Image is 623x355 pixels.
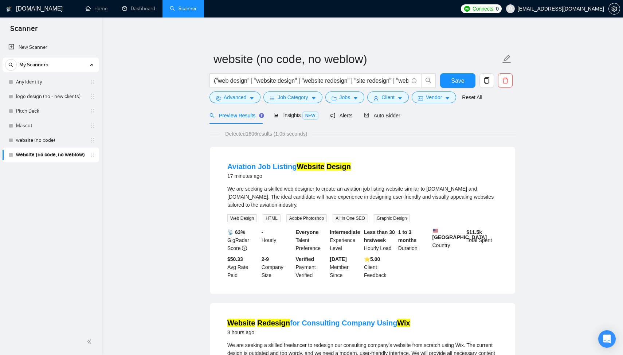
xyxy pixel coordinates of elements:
[433,228,438,233] img: 🇺🇸
[270,95,275,101] span: bars
[333,214,368,222] span: All in One SEO
[90,137,95,143] span: holder
[227,319,410,327] a: Website Redesignfor Consulting Company UsingWix
[412,78,416,83] span: info-circle
[86,5,107,12] a: homeHome
[278,93,308,101] span: Job Category
[332,95,337,101] span: folder
[397,319,410,327] mark: Wix
[226,255,260,279] div: Avg Rate Paid
[227,256,243,262] b: $50.33
[227,328,410,337] div: 8 hours ago
[296,256,314,262] b: Verified
[249,95,254,101] span: caret-down
[330,113,353,118] span: Alerts
[227,214,257,222] span: Web Design
[262,256,269,262] b: 2-9
[353,95,358,101] span: caret-down
[16,148,85,162] a: website (no code, no weblow)
[209,91,260,103] button: settingAdvancedcaret-down
[16,133,85,148] a: website (no code)
[340,93,350,101] span: Jobs
[262,229,263,235] b: -
[16,89,85,104] a: logo design (no - new clients)
[258,112,265,119] div: Tooltip anchor
[367,91,409,103] button: userClientcaret-down
[326,163,351,171] mark: Design
[87,338,94,345] span: double-left
[227,229,245,235] b: 📡 63%
[609,6,620,12] span: setting
[363,228,397,252] div: Hourly Load
[90,94,95,100] span: holder
[90,123,95,129] span: holder
[364,229,395,243] b: Less than 30 hrs/week
[263,91,322,103] button: barsJob Categorycaret-down
[598,330,616,348] div: Open Intercom Messenger
[257,319,290,327] mark: Redesign
[260,228,294,252] div: Hourly
[466,229,482,235] b: $ 11.5k
[498,77,512,84] span: delete
[8,40,93,55] a: New Scanner
[431,228,465,252] div: Country
[364,256,380,262] b: ⭐️ 5.00
[440,73,475,88] button: Save
[432,228,487,240] b: [GEOGRAPHIC_DATA]
[364,113,400,118] span: Auto Bidder
[227,185,498,209] div: We are seeking a skilled web designer to create an aviation job listing website similar to Jsfirm...
[286,214,327,222] span: Adobe Photoshop
[480,77,494,84] span: copy
[445,95,450,101] span: caret-down
[122,5,155,12] a: dashboardDashboard
[216,95,221,101] span: setting
[608,3,620,15] button: setting
[421,73,436,88] button: search
[364,113,369,118] span: robot
[227,172,351,180] div: 17 minutes ago
[374,214,410,222] span: Graphic Design
[4,23,43,39] span: Scanner
[496,5,499,13] span: 0
[3,40,99,55] li: New Scanner
[398,229,417,243] b: 1 to 3 months
[311,95,316,101] span: caret-down
[274,113,279,118] span: area-chart
[209,113,262,118] span: Preview Results
[418,95,423,101] span: idcard
[227,163,351,171] a: Aviation Job ListingWebsite Design
[608,6,620,12] a: setting
[297,163,324,171] mark: Website
[242,246,247,251] span: info-circle
[330,113,335,118] span: notification
[328,228,363,252] div: Experience Level
[328,255,363,279] div: Member Since
[462,93,482,101] a: Reset All
[397,228,431,252] div: Duration
[90,108,95,114] span: holder
[479,73,494,88] button: copy
[325,91,365,103] button: folderJobscaret-down
[381,93,395,101] span: Client
[213,50,501,68] input: Scanner name...
[330,229,360,235] b: Intermediate
[227,319,255,327] mark: Website
[90,79,95,85] span: holder
[498,73,513,88] button: delete
[302,112,318,120] span: NEW
[412,91,456,103] button: idcardVendorcaret-down
[170,5,197,12] a: searchScanner
[5,62,16,67] span: search
[260,255,294,279] div: Company Size
[473,5,494,13] span: Connects:
[214,76,408,85] input: Search Freelance Jobs...
[274,112,318,118] span: Insights
[224,93,246,101] span: Advanced
[263,214,281,222] span: HTML
[465,228,499,252] div: Total Spent
[330,256,346,262] b: [DATE]
[16,118,85,133] a: Mascot
[16,75,85,89] a: Any Identity
[226,228,260,252] div: GigRadar Score
[426,93,442,101] span: Vendor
